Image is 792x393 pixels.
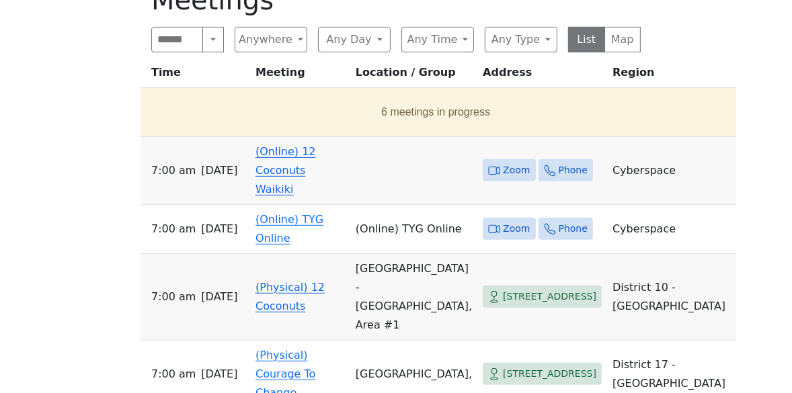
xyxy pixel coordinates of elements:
button: Search [202,27,224,52]
a: (Online) 12 Coconuts Waikiki [255,145,316,195]
span: Phone [559,162,588,179]
td: Cyberspace [607,205,736,254]
span: [DATE] [201,365,237,384]
span: 7:00 AM [151,365,196,384]
button: Any Time [401,27,474,52]
button: Map [604,27,641,52]
th: Time [141,63,250,88]
a: (Online) TYG Online [255,213,323,245]
button: Anywhere [235,27,307,52]
th: Region [607,63,736,88]
th: Meeting [250,63,350,88]
button: Any Day [318,27,391,52]
span: Phone [559,220,588,237]
span: Zoom [503,220,530,237]
span: 7:00 AM [151,220,196,238]
span: [DATE] [201,161,237,180]
th: Address [477,63,607,88]
input: Search [151,27,203,52]
a: (Physical) 12 Coconuts [255,281,325,312]
button: List [568,27,605,52]
span: [STREET_ADDRESS] [503,365,596,382]
span: [DATE] [201,288,237,306]
button: Any Type [485,27,557,52]
span: Zoom [503,162,530,179]
span: [STREET_ADDRESS] [503,288,596,305]
td: District 10 - [GEOGRAPHIC_DATA] [607,254,736,341]
th: Location / Group [350,63,477,88]
span: 7:00 AM [151,161,196,180]
td: (Online) TYG Online [350,205,477,254]
td: [GEOGRAPHIC_DATA] - [GEOGRAPHIC_DATA], Area #1 [350,254,477,341]
span: 7:00 AM [151,288,196,306]
span: [DATE] [201,220,237,238]
td: Cyberspace [607,137,736,205]
button: 6 meetings in progress [146,93,725,131]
